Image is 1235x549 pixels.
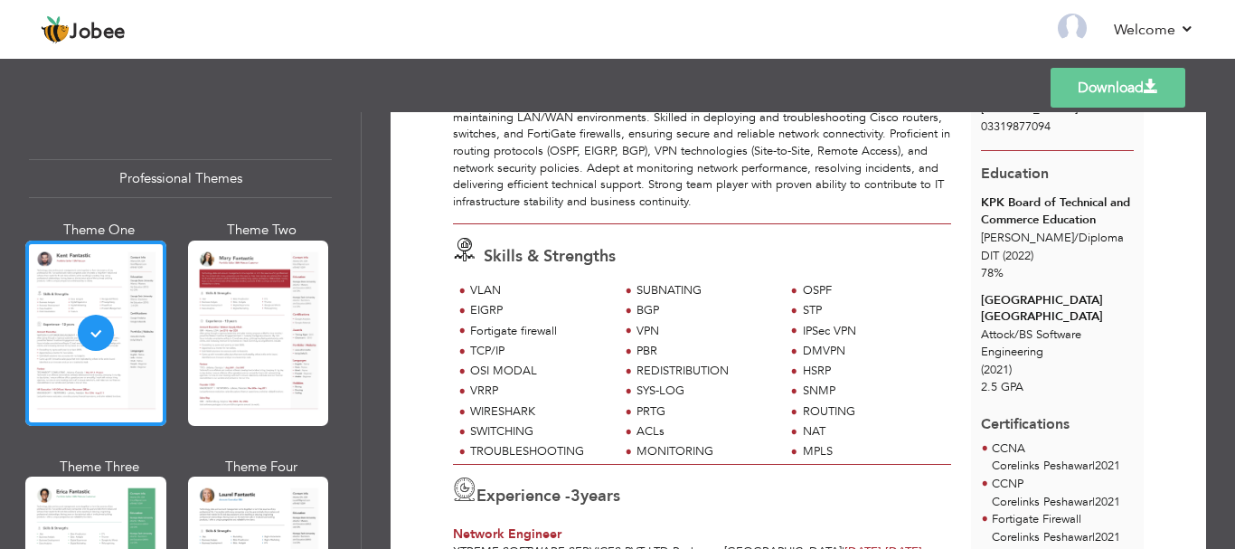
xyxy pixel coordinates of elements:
div: Professional Themes [29,159,332,198]
span: Certifications [981,401,1070,435]
span: DIT [981,248,999,264]
span: CCNA [992,440,1025,457]
div: EIGRP [470,302,608,319]
div: VLAN [470,282,608,299]
a: Welcome [1114,19,1194,41]
div: MPLS [803,443,941,460]
div: [GEOGRAPHIC_DATA] [GEOGRAPHIC_DATA] [981,292,1134,326]
div: OSI MODAL [470,363,608,380]
div: OSPF [803,282,941,299]
span: Education [981,164,1049,184]
div: SNMP [803,383,941,400]
div: Results-driven Network Engineer with 3+ years of experience in designing, configuring, and mainta... [453,92,951,210]
div: Theme Four [192,458,333,477]
div: PBR [636,343,775,360]
a: Download [1051,68,1185,108]
div: HSRP [803,363,941,380]
span: (2022) [1003,248,1033,264]
label: years [570,485,620,508]
span: 2.5 GPA [981,379,1023,395]
span: [EMAIL_ADDRESS][DOMAIN_NAME] [981,83,1081,117]
span: | [1092,529,1095,545]
img: Profile Img [1058,14,1087,43]
span: Attock BS Software Engineering [981,327,1081,360]
div: STP [803,302,941,319]
div: MONITORING [636,443,775,460]
div: SUBNATING [636,282,775,299]
span: Fortigate Firewall [992,511,1081,527]
div: Theme One [29,221,170,240]
div: Theme Three [29,458,170,477]
span: | [1092,458,1095,474]
div: WIRESHARK [470,403,608,421]
span: / [1014,327,1019,343]
p: Corelinks Peshawar 2021 [992,494,1120,512]
div: PRTG [636,403,775,421]
div: IPSec VPN [803,323,941,340]
div: BGP [636,302,775,319]
span: 78% [981,265,1004,281]
a: Jobee [41,15,126,44]
p: Corelinks Peshawar 2021 [992,458,1120,476]
span: [PERSON_NAME] Diploma [981,230,1124,246]
div: KPK Board of Technical and Commerce Education [981,194,1134,228]
span: 3 [570,485,580,507]
div: VPN [636,323,775,340]
div: VRRP [470,383,608,400]
div: TCP/IP [470,343,608,360]
div: DMVPN [803,343,941,360]
span: Skills & Strengths [484,245,616,268]
div: SWITCHING [470,423,608,440]
span: / [1074,230,1079,246]
div: SYS-LOG [636,383,775,400]
span: Experience - [476,485,570,507]
span: CCNP [992,476,1023,492]
div: NAT [803,423,941,440]
span: Jobee [70,23,126,43]
div: Fortigate firewall [470,323,608,340]
span: 03319877094 [981,118,1051,135]
span: | [1092,494,1095,510]
span: Network Engineer [453,525,561,543]
p: Corelinks Peshawar 2021 [992,529,1120,547]
img: jobee.io [41,15,70,44]
div: Theme Two [192,221,333,240]
div: TROUBLESHOOTING [470,443,608,460]
div: ROUTING [803,403,941,421]
div: REDISTRIBUTION [636,363,775,380]
div: ACLs [636,423,775,440]
span: (2021) [981,362,1012,378]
